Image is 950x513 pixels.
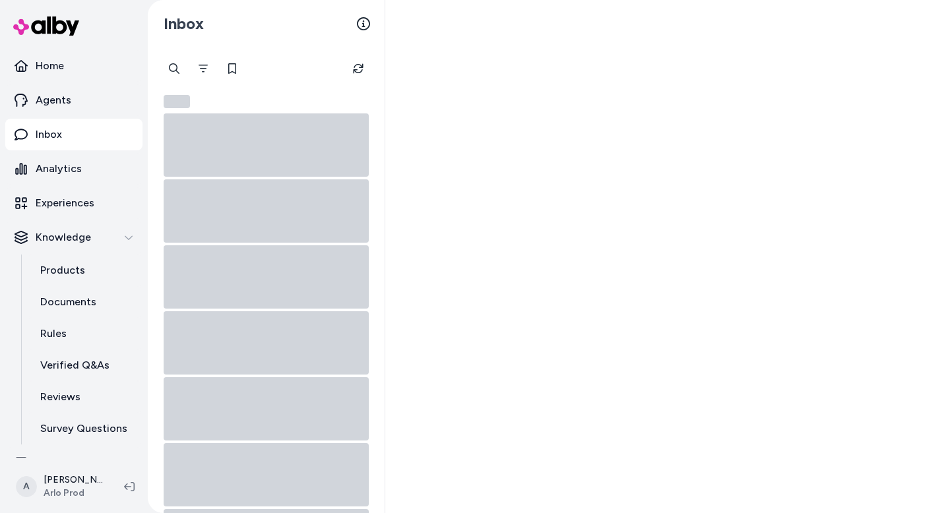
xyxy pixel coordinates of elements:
p: Analytics [36,161,82,177]
p: Verified Q&As [40,357,110,373]
button: Knowledge [5,222,142,253]
button: A[PERSON_NAME]Arlo Prod [8,466,113,508]
a: Inbox [5,119,142,150]
a: Products [27,255,142,286]
a: Home [5,50,142,82]
p: Survey Questions [40,421,127,437]
span: A [16,476,37,497]
p: Reviews [40,389,80,405]
p: [PERSON_NAME] [44,473,103,487]
p: Rules [40,326,67,342]
p: Home [36,58,64,74]
p: Integrations [36,455,96,471]
a: Reviews [27,381,142,413]
h2: Inbox [164,14,204,34]
p: Experiences [36,195,94,211]
p: Knowledge [36,229,91,245]
a: Analytics [5,153,142,185]
button: Refresh [345,55,371,82]
a: Rules [27,318,142,349]
a: Agents [5,84,142,116]
button: Filter [190,55,216,82]
p: Documents [40,294,96,310]
span: Arlo Prod [44,487,103,500]
a: Documents [27,286,142,318]
p: Products [40,262,85,278]
img: alby Logo [13,16,79,36]
p: Inbox [36,127,62,142]
a: Integrations [5,447,142,479]
a: Survey Questions [27,413,142,444]
p: Agents [36,92,71,108]
a: Verified Q&As [27,349,142,381]
a: Experiences [5,187,142,219]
